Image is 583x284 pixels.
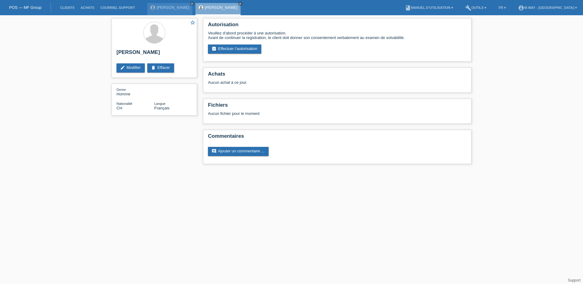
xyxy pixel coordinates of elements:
[405,5,411,11] i: book
[515,6,580,9] a: account_circlem-way - [GEOGRAPHIC_DATA] ▾
[208,80,467,89] div: Aucun achat à ce jour.
[238,2,242,6] a: close
[116,102,132,105] span: Nationalité
[208,44,261,54] a: assignment_turned_inEffectuer l’autorisation
[208,133,467,142] h2: Commentaires
[462,6,489,9] a: buildOutils ▾
[190,20,195,26] a: star_border
[151,65,156,70] i: delete
[191,2,194,5] i: close
[212,46,216,51] i: assignment_turned_in
[208,102,467,111] h2: Fichiers
[116,63,145,73] a: editModifier
[57,6,77,9] a: Clients
[77,6,97,9] a: Achats
[568,278,581,282] a: Support
[154,102,166,105] span: Langue
[495,6,509,9] a: FR ▾
[116,87,154,96] div: Homme
[205,5,238,10] a: [PERSON_NAME]
[208,31,467,40] div: Veuillez d’abord procéder à une autorisation. Avant de continuer la registration, le client doit ...
[402,6,456,9] a: bookManuel d’utilisation ▾
[120,65,125,70] i: edit
[97,6,138,9] a: Courriel Support
[116,106,122,110] span: Suisse
[9,5,41,10] a: POS — MF Group
[208,147,269,156] a: commentAjouter un commentaire ...
[190,2,194,6] a: close
[208,71,467,80] h2: Achats
[208,111,394,116] div: Aucun fichier pour le moment
[465,5,471,11] i: build
[116,88,126,91] span: Genre
[208,22,467,31] h2: Autorisation
[239,2,242,5] i: close
[212,149,216,154] i: comment
[190,20,195,25] i: star_border
[116,49,192,59] h2: [PERSON_NAME]
[518,5,524,11] i: account_circle
[157,5,189,10] a: [PERSON_NAME]
[147,63,174,73] a: deleteEffacer
[154,106,170,110] span: Français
